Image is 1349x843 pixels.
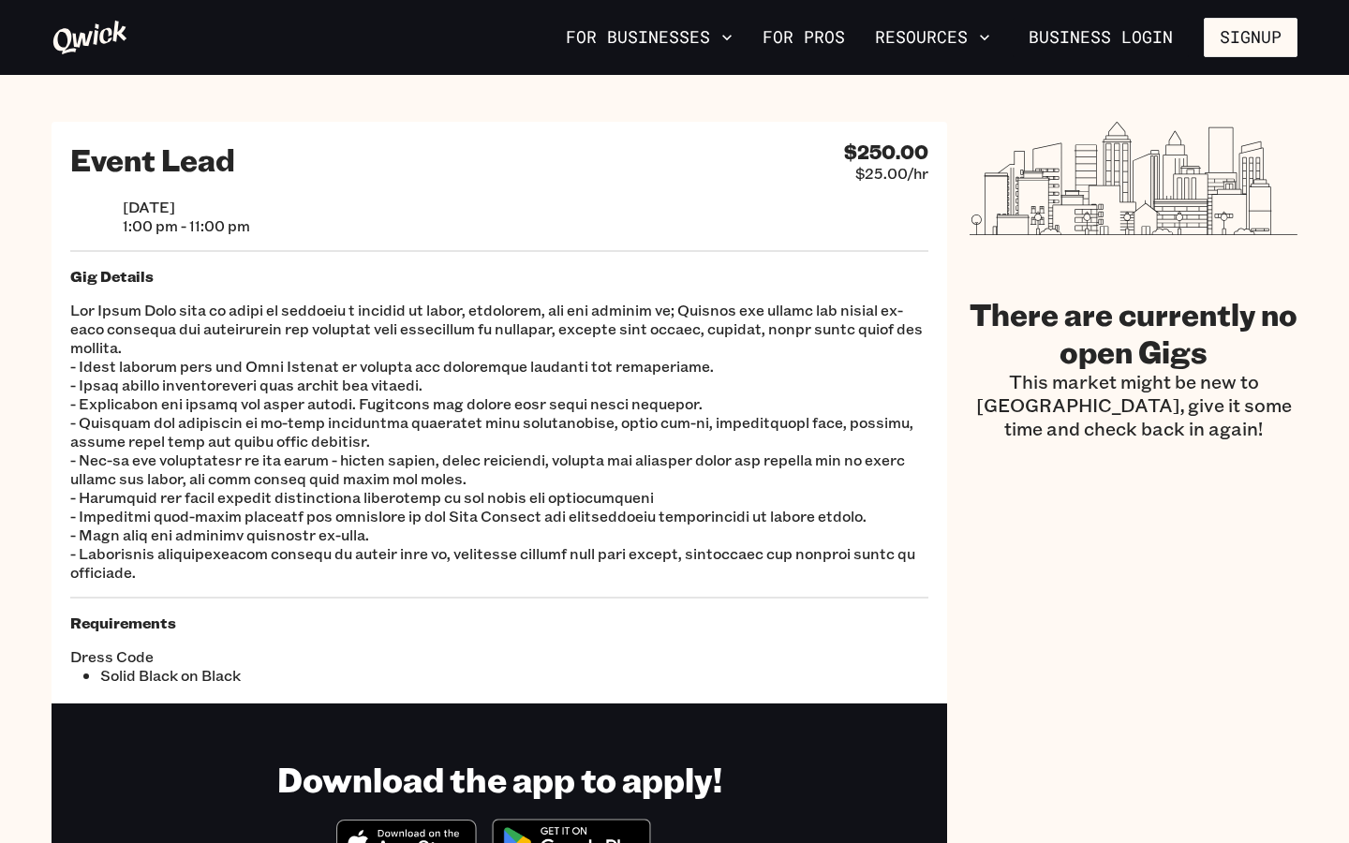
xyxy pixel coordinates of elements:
[867,22,998,53] button: Resources
[123,198,250,216] span: [DATE]
[100,666,499,685] li: Solid Black on Black
[70,267,928,286] h5: Gig Details
[844,140,928,164] h4: $250.00
[123,216,250,235] span: 1:00 pm - 11:00 pm
[558,22,740,53] button: For Businesses
[70,614,928,632] h5: Requirements
[277,758,722,800] h1: Download the app to apply!
[70,647,499,666] span: Dress Code
[970,370,1297,440] p: This market might be new to [GEOGRAPHIC_DATA], give it some time and check back in again!
[755,22,852,53] a: For Pros
[70,301,928,582] p: Lor Ipsum Dolo sita co adipi el seddoeiu t incidid ut labor, etdolorem, ali eni adminim ve; Quisn...
[70,140,235,178] h2: Event Lead
[855,164,928,183] span: $25.00/hr
[970,295,1297,370] h2: There are currently no open Gigs
[1013,18,1189,57] a: Business Login
[1204,18,1297,57] button: Signup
